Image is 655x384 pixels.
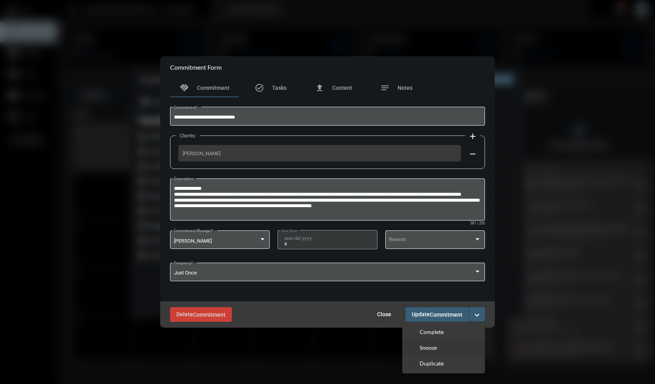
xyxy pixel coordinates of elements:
mat-icon: content_copy [408,360,416,367]
p: Complete [420,328,444,335]
mat-icon: snooze [408,344,416,352]
p: Snooze [420,344,437,351]
mat-icon: checkmark [408,328,416,336]
p: Duplicate [420,360,444,367]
